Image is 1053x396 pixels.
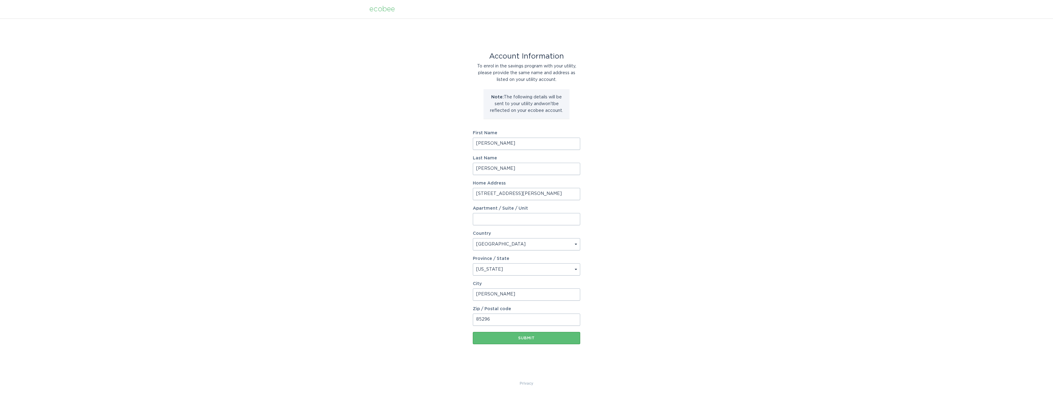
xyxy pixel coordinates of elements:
[473,332,580,344] button: Submit
[491,95,504,99] strong: Note:
[473,206,580,211] label: Apartment / Suite / Unit
[488,94,565,114] p: The following details will be sent to your utility and won't be reflected on your ecobee account.
[473,63,580,83] div: To enrol in the savings program with your utility, please provide the same name and address as li...
[473,156,580,160] label: Last Name
[473,53,580,60] div: Account Information
[476,336,577,340] div: Submit
[369,6,395,13] div: ecobee
[473,307,580,311] label: Zip / Postal code
[473,131,580,135] label: First Name
[473,257,509,261] label: Province / State
[473,282,580,286] label: City
[473,181,580,185] label: Home Address
[520,380,533,387] a: Privacy Policy & Terms of Use
[473,231,491,236] label: Country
